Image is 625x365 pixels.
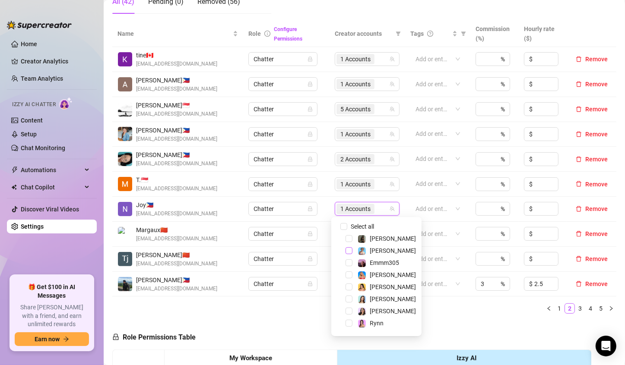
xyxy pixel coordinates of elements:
span: [EMAIL_ADDRESS][DOMAIN_NAME] [136,260,217,268]
h5: Role Permissions Table [112,332,196,343]
span: 1 Accounts [340,54,371,64]
span: Chatter [254,277,312,290]
img: Brandy [358,235,366,243]
span: Select tree node [346,320,352,327]
span: 1 Accounts [336,204,374,214]
span: Rynn [370,320,384,327]
span: lock [308,256,313,261]
img: tine [118,52,132,66]
span: Remove [585,156,608,163]
span: filter [459,27,468,40]
span: lock [308,157,313,162]
span: Select tree node [346,271,352,278]
span: Izzy AI Chatter [12,101,56,109]
span: delete [576,231,582,237]
span: delete [576,131,582,137]
img: AI Chatter [59,97,73,110]
span: Remove [585,280,608,287]
span: team [390,157,395,162]
span: Select tree node [346,283,352,290]
li: Previous Page [544,303,554,314]
span: lock [308,107,313,112]
span: [PERSON_NAME] [370,296,416,302]
button: Remove [572,54,611,64]
span: Chatter [254,178,312,191]
button: Remove [572,104,611,114]
img: Joy [118,202,132,216]
span: Remove [585,81,608,88]
button: Remove [572,129,611,139]
span: [EMAIL_ADDRESS][DOMAIN_NAME] [136,235,217,243]
span: 1 Accounts [336,54,374,64]
span: Tags [410,29,424,38]
span: Chatter [254,103,312,116]
span: team [390,57,395,62]
span: [PERSON_NAME] 🇨🇳 [136,250,217,260]
span: [PERSON_NAME] [370,235,416,242]
span: Chatter [254,128,312,141]
a: 5 [596,304,606,313]
span: right [609,306,614,311]
span: [EMAIL_ADDRESS][DOMAIN_NAME] [136,210,217,218]
span: Remove [585,56,608,63]
span: [EMAIL_ADDRESS][DOMAIN_NAME] [136,85,217,93]
span: Earn now [35,336,60,343]
img: connie [118,152,132,166]
span: [PERSON_NAME] [370,247,416,254]
img: Amelia [358,296,366,303]
span: 1 Accounts [340,204,371,214]
span: arrow-right [63,336,69,342]
span: info-circle [264,31,270,37]
a: Team Analytics [21,75,63,82]
span: Chatter [254,252,312,265]
span: Remove [585,181,608,188]
span: [PERSON_NAME] 🇵🇭 [136,150,217,160]
span: filter [394,27,403,40]
span: [PERSON_NAME] 🇵🇭 [136,76,217,85]
img: Wyne [118,102,132,116]
a: 1 [555,304,564,313]
span: 5 Accounts [336,104,374,114]
span: Select tree node [346,296,352,302]
span: Chatter [254,153,312,166]
span: lock [308,231,313,236]
a: Creator Analytics [21,54,90,68]
span: T. 🇸🇬 [136,175,217,185]
li: 5 [596,303,606,314]
li: 3 [575,303,585,314]
img: Trixia Sy [118,177,132,191]
span: Chatter [254,227,312,240]
span: Remove [585,230,608,237]
span: delete [576,56,582,62]
span: team [390,107,395,112]
span: delete [576,206,582,212]
a: Chat Monitoring [21,145,65,151]
button: Remove [572,179,611,189]
span: lock [112,334,119,340]
span: lock [308,57,313,62]
span: filter [396,31,401,36]
span: [EMAIL_ADDRESS][DOMAIN_NAME] [136,160,217,168]
img: Margaux [118,227,132,241]
strong: Izzy AI [457,354,477,362]
span: team [390,182,395,187]
span: Remove [585,205,608,212]
span: Select all [347,222,378,231]
span: [PERSON_NAME] 🇵🇭 [136,126,217,135]
a: 3 [575,304,585,313]
span: [EMAIL_ADDRESS][DOMAIN_NAME] [136,60,217,68]
a: Home [21,41,37,47]
span: team [390,132,395,137]
span: lock [308,132,313,137]
span: Select tree node [346,308,352,315]
span: [PERSON_NAME] 🇸🇬 [136,101,217,110]
span: Name [117,29,231,38]
span: Chatter [254,78,312,91]
li: 2 [565,303,575,314]
li: Next Page [606,303,616,314]
span: [PERSON_NAME] 🇵🇭 [136,275,217,285]
a: Settings [21,223,44,230]
button: Remove [572,154,611,164]
img: Sami [358,308,366,315]
img: Beverly Llamosa [118,127,132,141]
